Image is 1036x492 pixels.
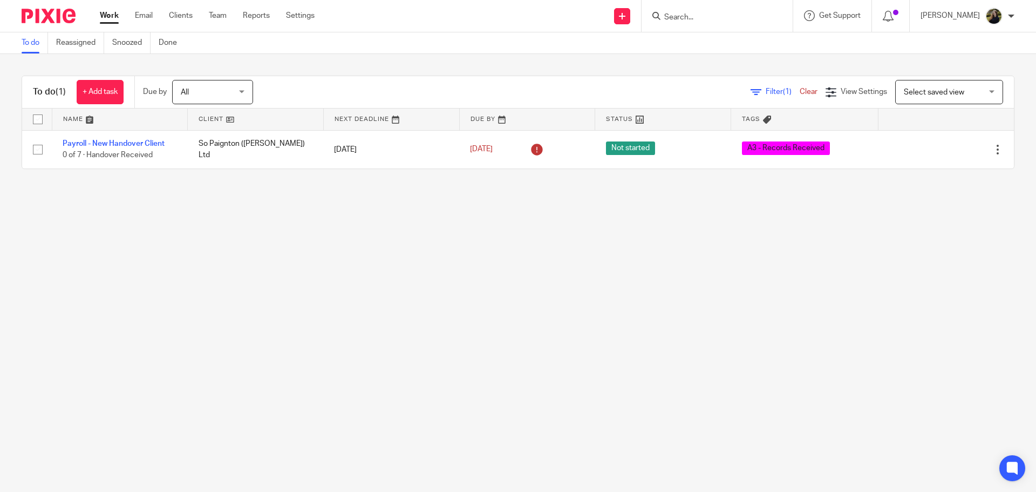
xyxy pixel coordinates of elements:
[286,10,315,21] a: Settings
[33,86,66,98] h1: To do
[606,141,655,155] span: Not started
[63,140,165,147] a: Payroll - New Handover Client
[742,141,830,155] span: A3 - Records Received
[323,130,459,169] td: [DATE]
[169,10,193,21] a: Clients
[22,32,48,53] a: To do
[56,87,66,96] span: (1)
[181,89,189,96] span: All
[100,10,119,21] a: Work
[766,88,800,96] span: Filter
[800,88,817,96] a: Clear
[819,12,861,19] span: Get Support
[112,32,151,53] a: Snoozed
[470,146,493,153] span: [DATE]
[22,9,76,23] img: Pixie
[921,10,980,21] p: [PERSON_NAME]
[188,130,324,169] td: So Paignton ([PERSON_NAME]) Ltd
[159,32,185,53] a: Done
[209,10,227,21] a: Team
[904,89,964,96] span: Select saved view
[56,32,104,53] a: Reassigned
[663,13,760,23] input: Search
[143,86,167,97] p: Due by
[243,10,270,21] a: Reports
[77,80,124,104] a: + Add task
[841,88,887,96] span: View Settings
[135,10,153,21] a: Email
[783,88,792,96] span: (1)
[742,116,760,122] span: Tags
[985,8,1003,25] img: ACCOUNTING4EVERYTHING-13.jpg
[63,151,153,159] span: 0 of 7 · Handover Received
